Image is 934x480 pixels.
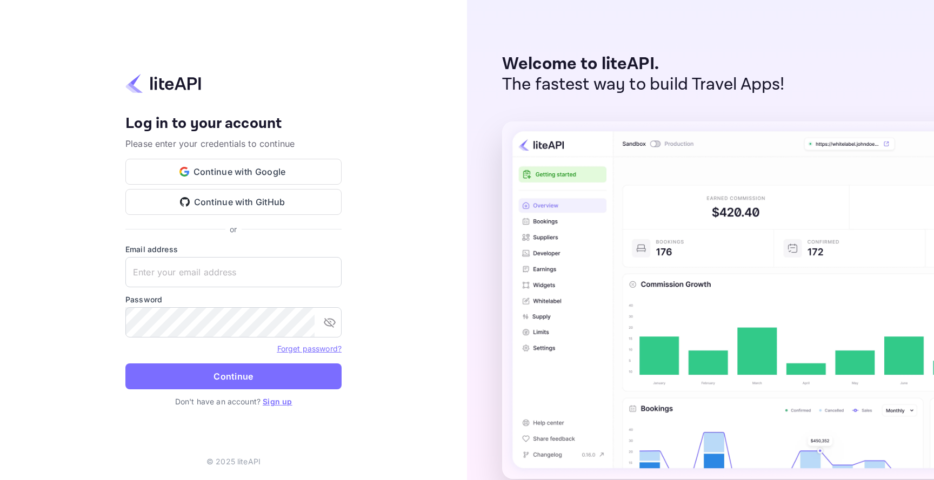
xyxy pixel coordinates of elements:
a: Forget password? [277,343,342,354]
p: The fastest way to build Travel Apps! [502,75,785,95]
p: © 2025 liteAPI [206,456,261,467]
img: liteapi [125,73,201,94]
a: Sign up [263,397,292,406]
button: Continue with GitHub [125,189,342,215]
input: Enter your email address [125,257,342,287]
button: Continue with Google [125,159,342,185]
h4: Log in to your account [125,114,342,133]
p: Don't have an account? [125,396,342,407]
label: Email address [125,244,342,255]
button: Continue [125,363,342,389]
p: Please enter your credentials to continue [125,137,342,150]
p: or [230,224,237,235]
label: Password [125,294,342,305]
a: Forget password? [277,344,342,353]
p: Welcome to liteAPI. [502,54,785,75]
button: toggle password visibility [319,312,341,333]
